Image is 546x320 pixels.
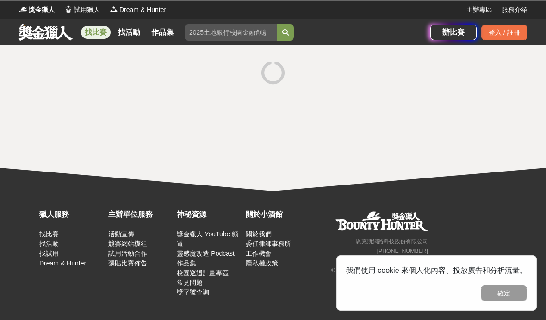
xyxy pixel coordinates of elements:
a: 張貼比賽佈告 [108,259,147,267]
div: 獵人服務 [39,209,104,220]
a: 找活動 [39,240,59,247]
a: 獎金獵人 YouTube 頻道 [177,230,238,247]
img: Logo [19,5,28,14]
a: 找比賽 [39,230,59,238]
span: 試用獵人 [74,5,100,15]
a: Logo試用獵人 [64,5,100,15]
span: 我們使用 cookie 來個人化內容、投放廣告和分析流量。 [346,266,527,274]
div: 關於小酒館 [246,209,310,220]
small: 恩克斯網路科技股份有限公司 [356,238,428,245]
div: 登入 / 註冊 [481,25,527,40]
a: 找活動 [114,26,144,39]
a: 試用活動合作 [108,250,147,257]
a: 找比賽 [81,26,111,39]
a: 競賽網站模組 [108,240,147,247]
a: 找試用 [39,250,59,257]
a: 活動宣傳 [108,230,134,238]
a: 靈感魔改造 Podcast [177,250,234,257]
small: [PHONE_NUMBER] [377,248,428,254]
a: 委任律師事務所 [246,240,291,247]
a: Logo獎金獵人 [19,5,55,15]
input: 2025土地銀行校園金融創意挑戰賽：從你出發 開啟智慧金融新頁 [185,24,277,41]
a: 關於我們 [246,230,272,238]
span: 獎金獵人 [29,5,55,15]
img: Logo [64,5,73,14]
a: 作品集 [148,26,177,39]
div: 主辦單位服務 [108,209,173,220]
a: 獎字號查詢 [177,289,209,296]
span: Dream & Hunter [119,5,166,15]
a: Dream & Hunter [39,259,86,267]
small: © Copyright 2025 . All Rights Reserved. [331,267,428,274]
a: 服務介紹 [502,5,527,15]
a: 隱私權政策 [246,259,278,267]
a: 辦比賽 [430,25,477,40]
button: 確定 [481,285,527,301]
img: Logo [109,5,118,14]
a: LogoDream & Hunter [109,5,166,15]
a: 常見問題 [177,279,203,286]
div: 神秘資源 [177,209,241,220]
a: 校園巡迴計畫專區 [177,269,229,277]
a: 工作機會 [246,250,272,257]
a: 主辦專區 [466,5,492,15]
a: 作品集 [177,259,196,267]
